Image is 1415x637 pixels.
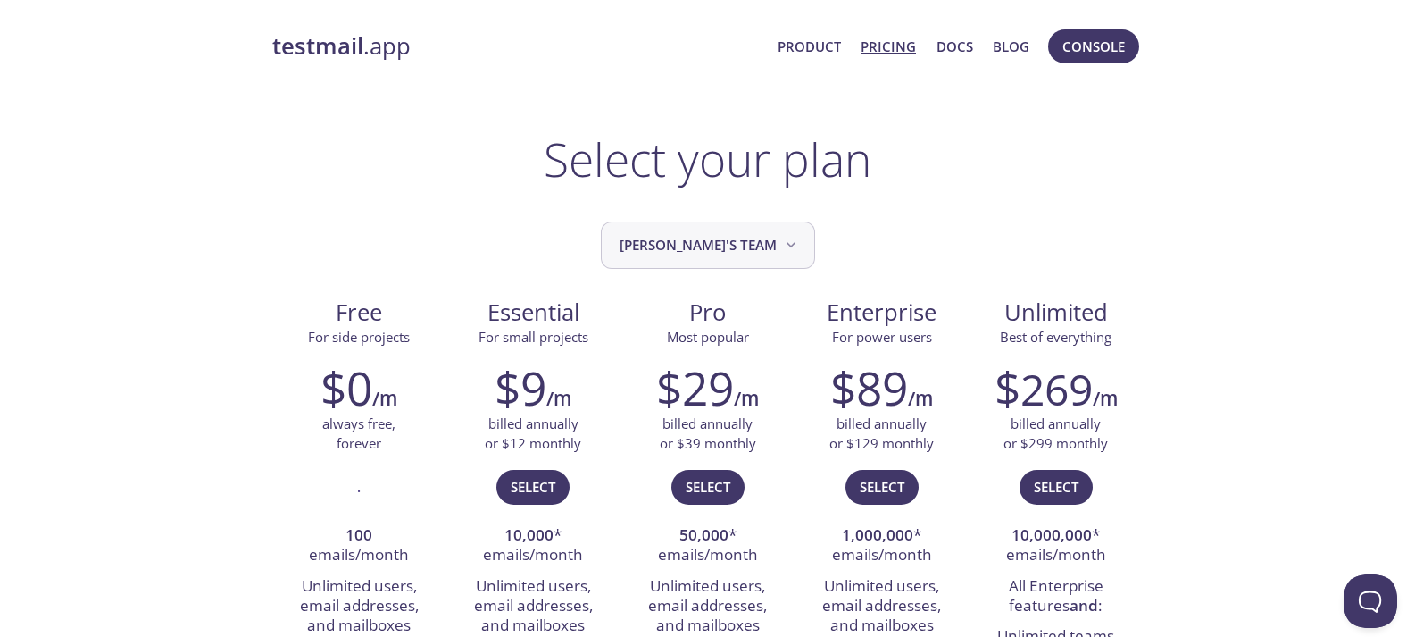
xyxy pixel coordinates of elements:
span: 269 [1020,360,1093,418]
span: Console [1062,35,1125,58]
h2: $ [995,361,1093,415]
strong: 50,000 [679,524,728,545]
button: Select [671,470,745,504]
h6: /m [372,383,397,414]
a: Pricing [861,35,916,58]
span: Select [686,475,730,499]
li: * emails/month [982,521,1129,572]
h6: /m [908,383,933,414]
button: Console [1048,29,1139,63]
a: Product [778,35,841,58]
a: Docs [936,35,973,58]
iframe: Help Scout Beacon - Open [1344,574,1397,628]
strong: testmail [272,30,363,62]
button: Select [496,470,570,504]
span: Pro [635,298,780,328]
strong: and [1070,595,1098,616]
button: Select [1020,470,1093,504]
h1: Select your plan [544,132,871,186]
h2: $9 [495,361,546,415]
a: testmail.app [272,31,764,62]
li: * emails/month [460,521,607,572]
span: Enterprise [809,298,954,328]
h6: /m [734,383,759,414]
li: emails/month [286,521,433,572]
strong: 10,000 [504,524,554,545]
span: For small projects [479,328,588,346]
span: Select [1034,475,1078,499]
strong: 10,000,000 [1011,524,1092,545]
span: Select [511,475,555,499]
span: [PERSON_NAME]'s team [620,233,800,257]
p: billed annually or $12 monthly [485,415,581,453]
span: Select [860,475,904,499]
strong: 100 [345,524,372,545]
strong: 1,000,000 [842,524,913,545]
li: * emails/month [808,521,955,572]
button: Select [845,470,919,504]
button: Rami's team [601,222,815,269]
span: Free [287,298,432,328]
h2: $0 [320,361,372,415]
h6: /m [546,383,571,414]
span: For side projects [308,328,410,346]
h2: $29 [656,361,734,415]
span: For power users [832,328,932,346]
h2: $89 [830,361,908,415]
p: billed annually or $39 monthly [660,415,756,453]
p: billed annually or $129 monthly [829,415,934,453]
a: Blog [993,35,1029,58]
p: always free, forever [322,415,395,453]
p: billed annually or $299 monthly [1003,415,1108,453]
li: All Enterprise features : [982,572,1129,623]
span: Most popular [667,328,749,346]
span: Essential [461,298,606,328]
h6: /m [1093,383,1118,414]
li: * emails/month [634,521,781,572]
span: Unlimited [1004,297,1108,328]
span: Best of everything [1000,328,1111,346]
